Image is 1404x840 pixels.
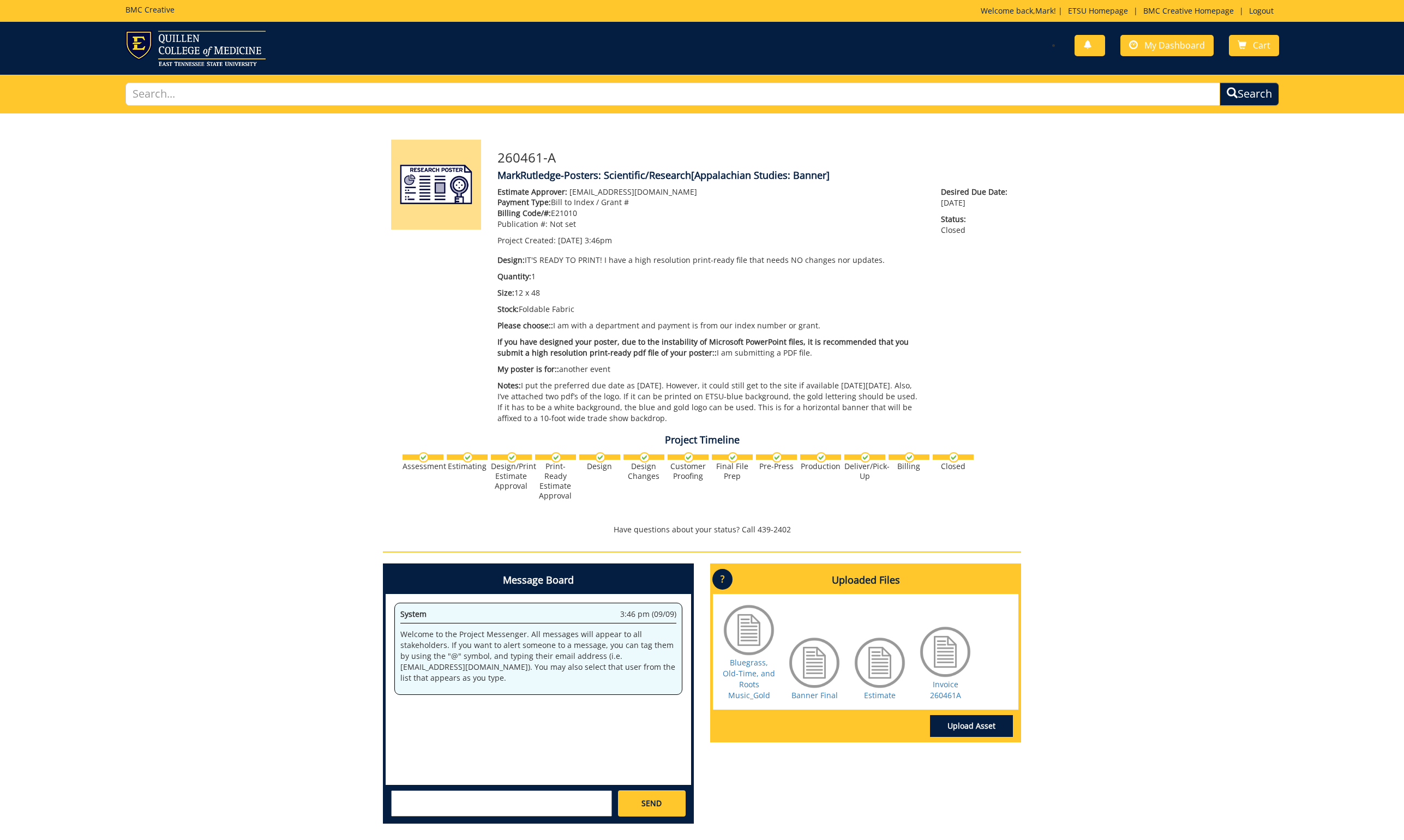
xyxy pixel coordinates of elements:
[400,629,676,683] p: Welcome to the Project Messenger. All messages will appear to all stakeholders. If you want to al...
[713,566,1018,595] h4: Uploaded Files
[497,208,925,219] p: E21010
[125,5,175,14] h5: BMC Creative
[497,364,925,375] p: another event
[981,5,1279,16] p: Welcome back, ! | | |
[403,461,443,471] div: Assessment
[383,435,1021,446] h4: Project Timeline
[579,461,620,471] div: Design
[497,197,925,208] p: Bill to Index / Grant #
[639,452,650,463] img: checkmark
[1144,39,1205,51] span: My Dashboard
[756,461,797,471] div: Pre-Press
[949,452,959,463] img: checkmark
[889,461,929,471] div: Billing
[1253,39,1270,51] span: Cart
[497,337,909,358] span: If you have designed your poster, due to the instability of Microsoft PowerPoint files, it is rec...
[535,461,576,501] div: Print-Ready Estimate Approval
[497,380,925,424] p: I put the preferred due date as [DATE]. However, it could still get to the site if available [DAT...
[930,715,1013,737] a: Upload Asset
[1229,35,1279,56] a: Cart
[386,566,691,595] h4: Message Board
[551,452,561,463] img: checkmark
[497,304,925,315] p: Foldable Fabric
[1063,5,1133,16] a: ETSU Homepage
[497,187,567,197] span: Estimate Approver:
[933,461,974,471] div: Closed
[497,271,531,281] span: Quantity:
[125,82,1220,106] input: Search...
[497,320,925,331] p: I am with a department and payment is from our index number or grant.
[497,187,925,197] p: [EMAIL_ADDRESS][DOMAIN_NAME]
[558,235,612,245] span: [DATE] 3:46pm
[497,219,548,229] span: Publication #:
[712,569,733,590] p: ?
[941,187,1013,208] p: [DATE]
[941,187,1013,197] span: Desired Due Date:
[930,679,961,700] a: Invoice 260461A
[623,461,664,481] div: Design Changes
[391,140,481,230] img: Product featured image
[383,524,1021,535] p: Have questions about your status? Call 439-2402
[941,214,1013,236] p: Closed
[860,452,871,463] img: checkmark
[844,461,885,481] div: Deliver/Pick-Up
[497,287,925,298] p: 12 x 48
[772,452,782,463] img: checkmark
[904,452,915,463] img: checkmark
[497,255,925,266] p: IT'S READY TO PRINT! I have a high resolution print-ready file that needs NO changes nor updates.
[723,657,775,700] a: Bluegrass, Old-Time, and Roots Music_Gold
[941,214,1013,225] span: Status:
[125,31,266,66] img: ETSU logo
[497,337,925,358] p: I am submitting a PDF file.
[400,609,427,619] span: System
[497,235,556,245] span: Project Created:
[728,452,738,463] img: checkmark
[620,609,676,620] span: 3:46 pm (09/09)
[497,380,521,391] span: Notes:
[418,452,429,463] img: checkmark
[816,452,826,463] img: checkmark
[463,452,473,463] img: checkmark
[550,219,576,229] span: Not set
[1220,82,1279,106] button: Search
[391,790,612,817] textarea: messageToSend
[668,461,709,481] div: Customer Proofing
[1120,35,1214,56] a: My Dashboard
[497,304,519,314] span: Stock:
[864,690,896,700] a: Estimate
[712,461,753,481] div: Final File Prep
[497,151,1013,165] h3: 260461-A
[497,364,559,374] span: My poster is for::
[491,461,532,491] div: Design/Print Estimate Approval
[800,461,841,471] div: Production
[641,798,662,809] span: SEND
[497,271,925,282] p: 1
[447,461,488,471] div: Estimating
[618,790,686,817] a: SEND
[497,170,1013,181] h4: MarkRutledge-Posters: Scientific/Research
[497,255,525,265] span: Design:
[1035,5,1054,16] a: Mark
[691,169,830,182] span: [Appalachian Studies: Banner]
[507,452,517,463] img: checkmark
[683,452,694,463] img: checkmark
[791,690,838,700] a: Banner Final
[1244,5,1279,16] a: Logout
[595,452,605,463] img: checkmark
[497,197,551,207] span: Payment Type:
[497,320,553,331] span: Please choose::
[497,208,551,218] span: Billing Code/#:
[1138,5,1239,16] a: BMC Creative Homepage
[497,287,514,298] span: Size:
